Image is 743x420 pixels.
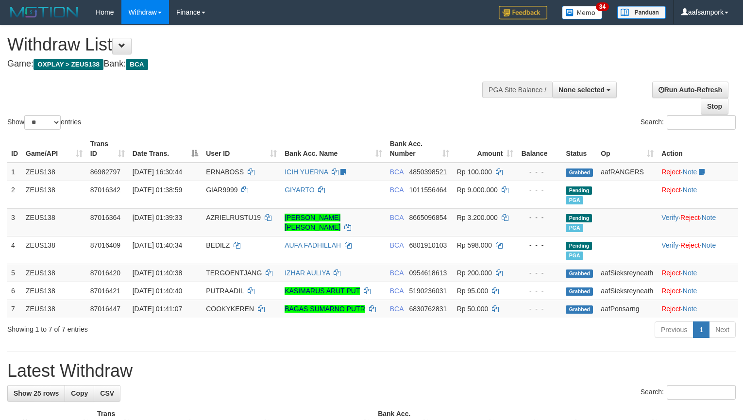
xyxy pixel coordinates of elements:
th: Bank Acc. Name: activate to sort column ascending [281,135,386,163]
span: Pending [566,186,592,195]
span: TERGOENTJANG [206,269,262,277]
span: Marked by aafanarl [566,252,583,260]
div: - - - [521,268,558,278]
a: Note [683,269,697,277]
span: Copy 6830762831 to clipboard [409,305,447,313]
td: ZEUS138 [22,236,86,264]
a: Show 25 rows [7,385,65,402]
div: - - - [521,304,558,314]
span: Copy 4850398521 to clipboard [409,168,447,176]
div: - - - [521,286,558,296]
th: User ID: activate to sort column ascending [202,135,281,163]
span: PUTRAADIL [206,287,244,295]
h1: Withdraw List [7,35,486,54]
a: ICIH YUERNA [285,168,328,176]
a: Next [709,321,736,338]
img: panduan.png [617,6,666,19]
span: Rp 9.000.000 [457,186,498,194]
th: Op: activate to sort column ascending [597,135,658,163]
span: AZRIELRUSTU19 [206,214,261,221]
button: None selected [552,82,617,98]
span: Pending [566,214,592,222]
div: - - - [521,185,558,195]
div: - - - [521,213,558,222]
td: · [658,282,738,300]
th: ID [7,135,22,163]
th: Action [658,135,738,163]
a: Reject [680,241,700,249]
a: Note [683,305,697,313]
th: Status [562,135,597,163]
a: Verify [661,214,678,221]
span: 87016342 [90,186,120,194]
a: KASIMARUS ARUT PUT [285,287,360,295]
a: Reject [661,287,681,295]
td: · · [658,208,738,236]
th: Balance [517,135,562,163]
td: 1 [7,163,22,181]
span: Rp 598.000 [457,241,492,249]
span: Rp 100.000 [457,168,492,176]
td: · [658,300,738,318]
a: Previous [655,321,693,338]
a: Reject [661,186,681,194]
label: Search: [641,115,736,130]
a: Note [683,186,697,194]
h4: Game: Bank: [7,59,486,69]
td: · · [658,236,738,264]
span: 86982797 [90,168,120,176]
span: 87016447 [90,305,120,313]
label: Search: [641,385,736,400]
td: aafSieksreyneath [597,264,658,282]
span: BEDILZ [206,241,230,249]
td: aafSieksreyneath [597,282,658,300]
span: BCA [390,186,404,194]
td: aafRANGERS [597,163,658,181]
label: Show entries [7,115,81,130]
span: BCA [390,214,404,221]
span: Show 25 rows [14,389,59,397]
span: None selected [558,86,605,94]
a: Copy [65,385,94,402]
td: 2 [7,181,22,208]
td: 4 [7,236,22,264]
span: Copy 0954618613 to clipboard [409,269,447,277]
td: ZEUS138 [22,163,86,181]
span: [DATE] 01:40:38 [133,269,182,277]
input: Search: [667,385,736,400]
span: 87016364 [90,214,120,221]
span: BCA [390,168,404,176]
td: 7 [7,300,22,318]
h1: Latest Withdraw [7,361,736,381]
a: Note [683,287,697,295]
span: Grabbed [566,269,593,278]
a: Reject [661,305,681,313]
span: [DATE] 16:30:44 [133,168,182,176]
span: [DATE] 01:41:07 [133,305,182,313]
span: Rp 3.200.000 [457,214,498,221]
select: Showentries [24,115,61,130]
input: Search: [667,115,736,130]
span: 34 [596,2,609,11]
th: Bank Acc. Number: activate to sort column ascending [386,135,453,163]
span: Rp 200.000 [457,269,492,277]
a: GIYARTO [285,186,314,194]
span: 87016420 [90,269,120,277]
span: Grabbed [566,168,593,177]
td: ZEUS138 [22,282,86,300]
a: Verify [661,241,678,249]
th: Amount: activate to sort column ascending [453,135,518,163]
img: Button%20Memo.svg [562,6,603,19]
td: ZEUS138 [22,300,86,318]
span: Copy 8665096854 to clipboard [409,214,447,221]
th: Trans ID: activate to sort column ascending [86,135,129,163]
span: Marked by aafanarl [566,224,583,232]
div: Showing 1 to 7 of 7 entries [7,320,303,334]
span: Marked by aafanarl [566,196,583,204]
span: Pending [566,242,592,250]
td: ZEUS138 [22,181,86,208]
td: 6 [7,282,22,300]
span: OXPLAY > ZEUS138 [34,59,103,70]
span: Grabbed [566,287,593,296]
span: Grabbed [566,305,593,314]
